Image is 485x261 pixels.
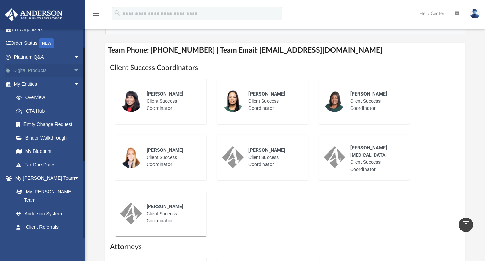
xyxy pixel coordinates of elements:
img: thumbnail [324,90,345,112]
a: Platinum Q&Aarrow_drop_down [5,50,90,64]
img: thumbnail [222,146,244,168]
a: Overview [10,91,90,104]
span: [PERSON_NAME] [147,204,183,209]
h1: Client Success Coordinators [110,63,460,73]
img: thumbnail [120,90,142,112]
i: search [114,9,121,17]
a: menu [92,13,100,18]
span: [PERSON_NAME] [147,147,183,153]
div: Client Success Coordinator [345,86,405,117]
a: Entity Change Request [10,118,90,131]
a: My [PERSON_NAME] Teamarrow_drop_down [5,172,87,185]
span: arrow_drop_down [73,172,87,186]
span: [PERSON_NAME] [147,91,183,97]
div: Client Success Coordinator [142,198,201,229]
i: menu [92,10,100,18]
img: thumbnail [120,203,142,224]
a: My Blueprint [10,145,87,158]
span: arrow_drop_down [73,64,87,78]
span: [PERSON_NAME] [248,147,285,153]
a: Order StatusNEW [5,37,90,50]
i: vertical_align_top [462,220,470,229]
a: My Documentsarrow_drop_down [5,234,87,247]
span: arrow_drop_down [73,234,87,248]
img: Anderson Advisors Platinum Portal [3,8,65,21]
div: Client Success Coordinator [142,142,201,173]
div: NEW [39,38,54,48]
img: User Pic [470,9,480,18]
a: Tax Organizers [5,23,90,37]
a: Tax Due Dates [10,158,90,172]
img: thumbnail [324,146,345,168]
span: [PERSON_NAME] [350,91,387,97]
span: arrow_drop_down [73,50,87,64]
span: arrow_drop_down [73,77,87,91]
div: Client Success Coordinator [244,86,303,117]
span: BCP [117,25,127,29]
img: thumbnail [222,90,244,112]
a: My Entitiesarrow_drop_down [5,77,90,91]
h4: Team Phone: [PHONE_NUMBER] | Team Email: [EMAIL_ADDRESS][DOMAIN_NAME] [105,43,465,58]
div: Client Success Coordinator [345,140,405,178]
div: Client Success Coordinator [244,142,303,173]
div: Client Success Coordinator [142,86,201,117]
a: My [PERSON_NAME] Team [10,185,83,207]
span: [PERSON_NAME][MEDICAL_DATA] [350,145,387,158]
img: thumbnail [120,146,142,168]
h1: Attorneys [110,242,460,252]
a: Digital Productsarrow_drop_down [5,64,90,77]
span: [PERSON_NAME] [248,91,285,97]
a: Client Referrals [10,220,87,234]
a: Binder Walkthrough [10,131,90,145]
a: CTA Hub [10,104,90,118]
a: vertical_align_top [459,218,473,232]
a: Anderson System [10,207,87,220]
